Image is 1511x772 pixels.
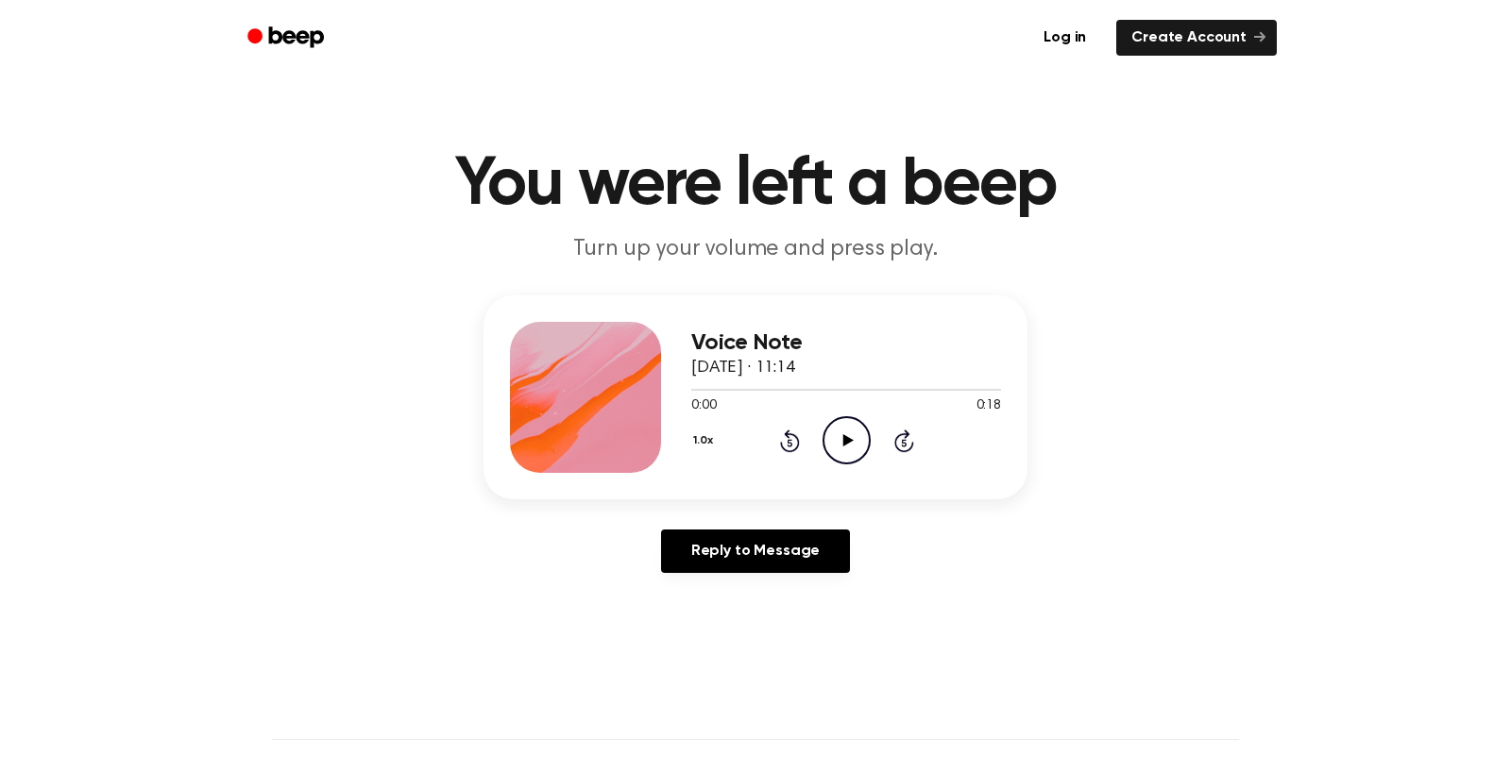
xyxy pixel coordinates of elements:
span: 0:18 [976,396,1001,416]
a: Create Account [1116,20,1277,56]
h1: You were left a beep [272,151,1239,219]
h3: Voice Note [691,330,1001,356]
span: 0:00 [691,396,716,416]
a: Log in [1025,16,1105,59]
p: Turn up your volume and press play. [393,234,1118,265]
button: 1.0x [691,425,720,457]
a: Reply to Message [661,529,850,573]
span: [DATE] · 11:14 [691,360,795,377]
a: Beep [234,20,341,57]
